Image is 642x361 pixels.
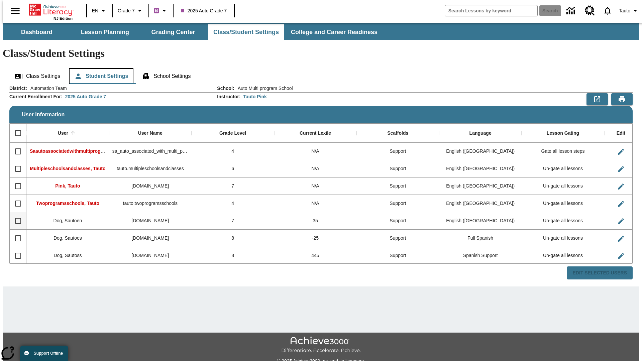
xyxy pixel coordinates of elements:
button: Edit User [614,232,628,245]
div: English (US) [439,160,522,177]
button: Class Settings [9,68,66,84]
div: User Information [9,85,633,280]
span: Dog, Sautoes [53,235,82,241]
div: English (US) [439,195,522,212]
a: Home [29,3,73,16]
div: N/A [274,160,357,177]
div: Gate all lesson steps [522,143,604,160]
div: tauto.twoprogramsschools [109,195,192,212]
div: 2025 Auto Grade 7 [65,93,106,100]
div: sautoes.dog [109,230,192,247]
button: Student Settings [69,68,133,84]
div: 6 [192,160,274,177]
div: sautoen.dog [109,212,192,230]
button: Edit User [614,180,628,193]
span: Twoprogramsschools, Tauto [36,201,99,206]
div: English (US) [439,143,522,160]
span: B [155,6,158,15]
div: English (US) [439,212,522,230]
a: Resource Center, Will open in new tab [581,2,599,20]
div: 8 [192,230,274,247]
button: Open side menu [5,1,25,21]
button: Edit User [614,197,628,211]
div: sautoss.dog [109,247,192,264]
h2: School : [217,86,234,91]
span: Auto Multi program School [234,85,293,92]
div: 7 [192,212,274,230]
div: 8 [192,247,274,264]
button: Edit User [614,145,628,158]
button: Print Preview [611,93,633,105]
div: Home [29,2,73,20]
div: Support [356,143,439,160]
button: Grading Center [140,24,207,40]
div: Language [469,130,492,136]
img: Achieve3000 Differentiate Accelerate Achieve [281,337,361,354]
button: Grade: Grade 7, Select a grade [115,5,146,17]
span: EN [92,7,98,14]
div: Support [356,212,439,230]
div: Un-gate all lessons [522,230,604,247]
div: Un-gate all lessons [522,247,604,264]
div: Spanish Support [439,247,522,264]
div: Scaffolds [387,130,408,136]
div: Support [356,160,439,177]
span: NJ Edition [53,16,73,20]
div: Class/Student Settings [9,68,633,84]
div: Grade Level [219,130,246,136]
div: SubNavbar [3,24,384,40]
div: N/A [274,177,357,195]
button: School Settings [137,68,196,84]
div: 445 [274,247,357,264]
span: Saautoassociatedwithmultiprogr, Saautoassociatedwithmultiprogr [30,148,177,154]
div: English (US) [439,177,522,195]
button: Class/Student Settings [208,24,284,40]
span: Dog, Sautoss [53,253,82,258]
button: Lesson Planning [72,24,138,40]
button: Edit User [614,162,628,176]
span: Pink, Tauto [55,183,80,189]
span: 2025 Auto Grade 7 [181,7,227,14]
button: Boost Class color is purple. Change class color [151,5,171,17]
button: Edit User [614,215,628,228]
div: Tauto Pink [243,93,267,100]
span: Grade 7 [118,7,135,14]
div: 4 [192,143,274,160]
div: tauto.multipleschoolsandclasses [109,160,192,177]
div: Un-gate all lessons [522,195,604,212]
div: Lesson Gating [547,130,579,136]
input: search field [445,5,537,16]
div: Support [356,230,439,247]
div: User Name [138,130,163,136]
h2: District : [9,86,27,91]
span: Tauto [619,7,630,14]
span: User Information [22,112,65,118]
div: Un-gate all lessons [522,212,604,230]
div: Support [356,177,439,195]
div: N/A [274,195,357,212]
button: Language: EN, Select a language [89,5,110,17]
div: N/A [274,143,357,160]
div: SubNavbar [3,23,639,40]
button: Edit User [614,249,628,263]
h1: Class/Student Settings [3,47,639,59]
div: sa_auto_associated_with_multi_program_classes [109,143,192,160]
button: Dashboard [3,24,70,40]
div: -25 [274,230,357,247]
div: Edit [617,130,625,136]
div: tauto.pink [109,177,192,195]
a: Data Center [562,2,581,20]
a: Notifications [599,2,616,19]
h2: Instructor : [217,94,240,100]
div: 4 [192,195,274,212]
span: Dog, Sautoen [53,218,82,223]
h2: Current Enrollment For : [9,94,63,100]
div: Un-gate all lessons [522,177,604,195]
button: Support Offline [20,346,68,361]
div: Current Lexile [300,130,331,136]
div: Un-gate all lessons [522,160,604,177]
div: User [58,130,68,136]
span: Support Offline [34,351,63,356]
div: 7 [192,177,274,195]
button: College and Career Readiness [286,24,383,40]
